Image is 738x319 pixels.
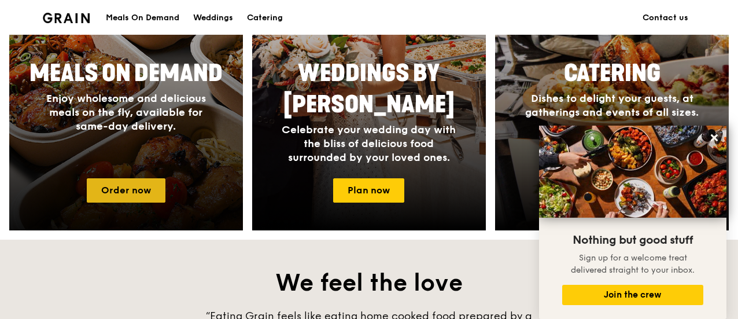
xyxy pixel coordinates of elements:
a: Plan now [333,178,404,203]
span: Dishes to delight your guests, at gatherings and events of all sizes. [525,92,699,119]
img: Grain [43,13,90,23]
button: Join the crew [562,285,703,305]
img: DSC07876-Edit02-Large.jpeg [539,126,726,218]
div: Weddings [193,1,233,35]
span: Nothing but good stuff [573,233,693,247]
a: Order now [87,178,165,203]
span: Enjoy wholesome and delicious meals on the fly, available for same-day delivery. [46,92,206,133]
a: Weddings [186,1,240,35]
span: Weddings by [PERSON_NAME] [283,60,455,119]
span: Meals On Demand [29,60,223,87]
div: Meals On Demand [106,1,179,35]
span: Catering [564,60,660,87]
span: Sign up for a welcome treat delivered straight to your inbox. [571,253,695,275]
button: Close [705,129,724,147]
a: Catering [240,1,290,35]
a: Contact us [636,1,695,35]
div: Catering [247,1,283,35]
span: Celebrate your wedding day with the bliss of delicious food surrounded by your loved ones. [282,123,456,164]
